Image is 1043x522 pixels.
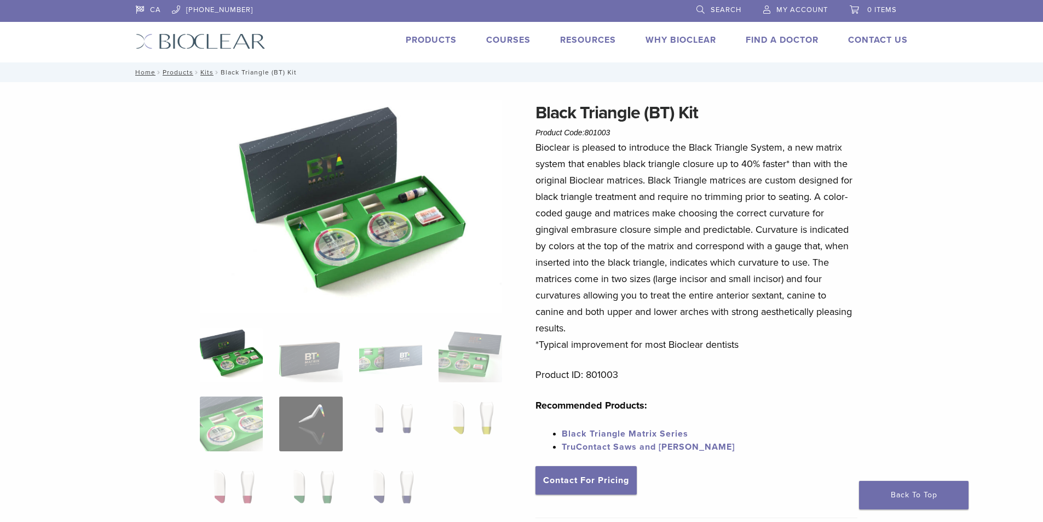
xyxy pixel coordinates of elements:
span: / [214,70,221,75]
img: Intro-Black-Triangle-Kit-6-Copy-e1548792917662-324x324.jpg [200,328,263,382]
img: Black Triangle (BT) Kit - Image 6 [279,397,342,451]
img: Black Triangle (BT) Kit - Image 3 [359,328,422,382]
a: Why Bioclear [646,35,716,45]
span: 0 items [867,5,897,14]
span: My Account [776,5,828,14]
img: Black Triangle (BT) Kit - Image 8 [439,397,502,451]
img: Black Triangle (BT) Kit - Image 7 [359,397,422,451]
nav: Black Triangle (BT) Kit [128,62,916,82]
h1: Black Triangle (BT) Kit [535,100,857,126]
a: Products [406,35,457,45]
a: Courses [486,35,531,45]
img: Black Triangle (BT) Kit - Image 9 [200,466,263,520]
a: Back To Top [859,481,969,509]
a: Resources [560,35,616,45]
p: Bioclear is pleased to introduce the Black Triangle System, a new matrix system that enables blac... [535,139,857,353]
img: Black Triangle (BT) Kit - Image 2 [279,328,342,382]
a: TruContact Saws and [PERSON_NAME] [562,441,735,452]
img: Black Triangle (BT) Kit - Image 10 [279,466,342,520]
span: / [155,70,163,75]
span: / [193,70,200,75]
img: Bioclear [136,33,266,49]
a: Find A Doctor [746,35,819,45]
img: Black Triangle (BT) Kit - Image 4 [439,328,502,382]
a: Kits [200,68,214,76]
span: Product Code: [535,128,610,137]
a: Products [163,68,193,76]
a: Contact Us [848,35,908,45]
p: Product ID: 801003 [535,366,857,383]
a: Black Triangle Matrix Series [562,428,688,439]
strong: Recommended Products: [535,399,647,411]
span: Search [711,5,741,14]
img: Black Triangle (BT) Kit - Image 5 [200,397,263,451]
span: 801003 [585,128,610,137]
img: Intro Black Triangle Kit-6 - Copy [200,100,502,313]
a: Contact For Pricing [535,466,637,495]
a: Home [132,68,155,76]
img: Black Triangle (BT) Kit - Image 11 [359,466,422,520]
